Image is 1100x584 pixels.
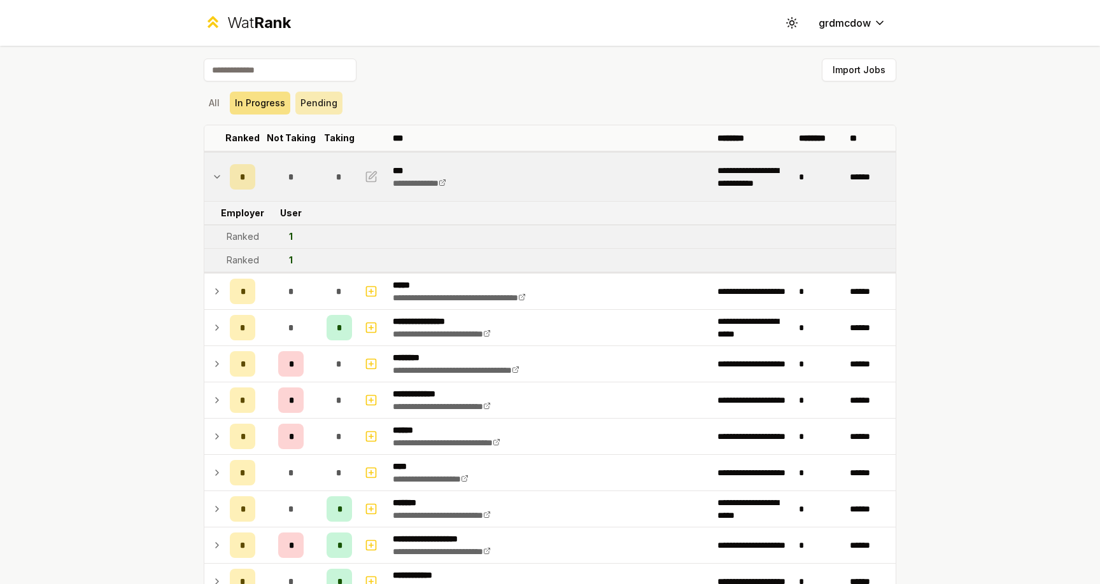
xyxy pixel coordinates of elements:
[822,59,896,81] button: Import Jobs
[295,92,342,115] button: Pending
[204,92,225,115] button: All
[254,13,291,32] span: Rank
[227,13,291,33] div: Wat
[267,132,316,144] p: Not Taking
[230,92,290,115] button: In Progress
[808,11,896,34] button: grdmcdow
[260,202,321,225] td: User
[819,15,871,31] span: grdmcdow
[289,254,293,267] div: 1
[324,132,355,144] p: Taking
[227,230,259,243] div: Ranked
[289,230,293,243] div: 1
[227,254,259,267] div: Ranked
[204,13,291,33] a: WatRank
[225,132,260,144] p: Ranked
[225,202,260,225] td: Employer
